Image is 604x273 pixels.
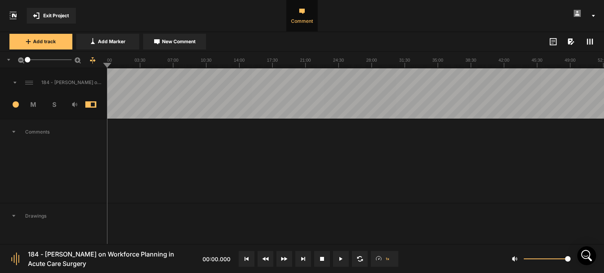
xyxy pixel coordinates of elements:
span: Add track [33,38,56,45]
div: 184 - [PERSON_NAME] on Workforce Planning in Acute Care Surgery [28,249,176,268]
button: 1x [371,251,398,267]
text: 17:30 [267,58,278,62]
span: Exit Project [43,12,69,19]
text: 35:00 [432,58,443,62]
span: M [23,100,44,109]
span: 00:00.000 [203,256,230,262]
button: New Comment [143,34,206,49]
div: Open Intercom Messenger [577,246,596,265]
span: New Comment [162,38,195,45]
text: 45:30 [532,58,543,62]
text: 07:00 [168,58,179,62]
text: 42:00 [499,58,510,62]
button: Add Marker [76,34,139,49]
text: 49:00 [565,58,576,62]
span: 184 - [PERSON_NAME] on Workforce Planning in Acute Care Surgery [38,79,106,86]
button: Add track [9,34,72,49]
text: 38:30 [466,58,477,62]
button: Exit Project [27,8,76,24]
text: 31:30 [399,58,410,62]
text: 03:30 [134,58,145,62]
text: 24:30 [333,58,344,62]
text: 10:30 [201,58,212,62]
span: Add Marker [98,38,125,45]
text: 28:00 [366,58,377,62]
span: S [44,100,64,109]
text: 21:00 [300,58,311,62]
text: 14:00 [234,58,245,62]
